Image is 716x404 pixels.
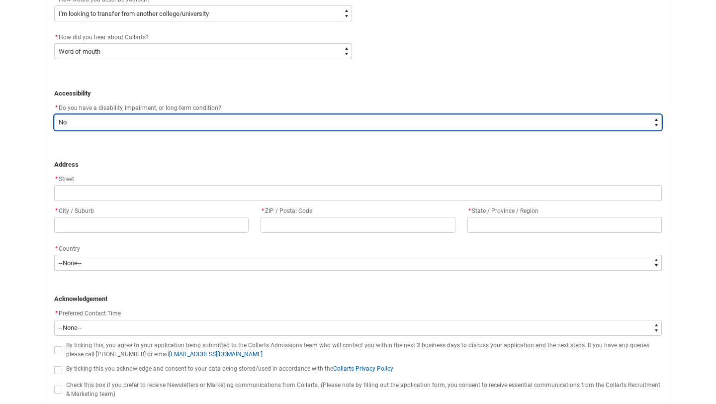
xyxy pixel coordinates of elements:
abbr: required [55,207,58,214]
strong: Acknowledgement [54,295,107,303]
span: Country [59,245,80,252]
a: [EMAIL_ADDRESS][DOMAIN_NAME] [169,351,263,358]
abbr: required [55,176,58,183]
span: Check this box if you prefer to receive Newsletters or Marketing communications from Collarts. (P... [66,382,660,398]
abbr: required [468,207,471,214]
abbr: required [262,207,264,214]
span: By ticking this you acknowledge and consent to your data being stored/used in accordance with the [66,365,393,372]
strong: Accessibility [54,90,91,97]
abbr: required [55,104,58,111]
span: State / Province / Region [467,207,538,214]
span: By ticking this, you agree to your application being submitted to the Collarts Admissions team wh... [66,342,649,358]
span: ZIP / Postal Code [261,207,312,214]
a: Collarts Privacy Policy [333,365,393,372]
abbr: required [55,34,58,41]
span: Street [54,176,74,183]
strong: Address [54,161,79,168]
span: How did you hear about Collarts? [59,34,149,41]
abbr: required [55,245,58,252]
span: Preferred Contact Time [59,310,121,317]
span: City / Suburb [54,207,94,214]
abbr: required [55,310,58,317]
span: Do you have a disability, impairment, or long-term condition? [59,104,221,111]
